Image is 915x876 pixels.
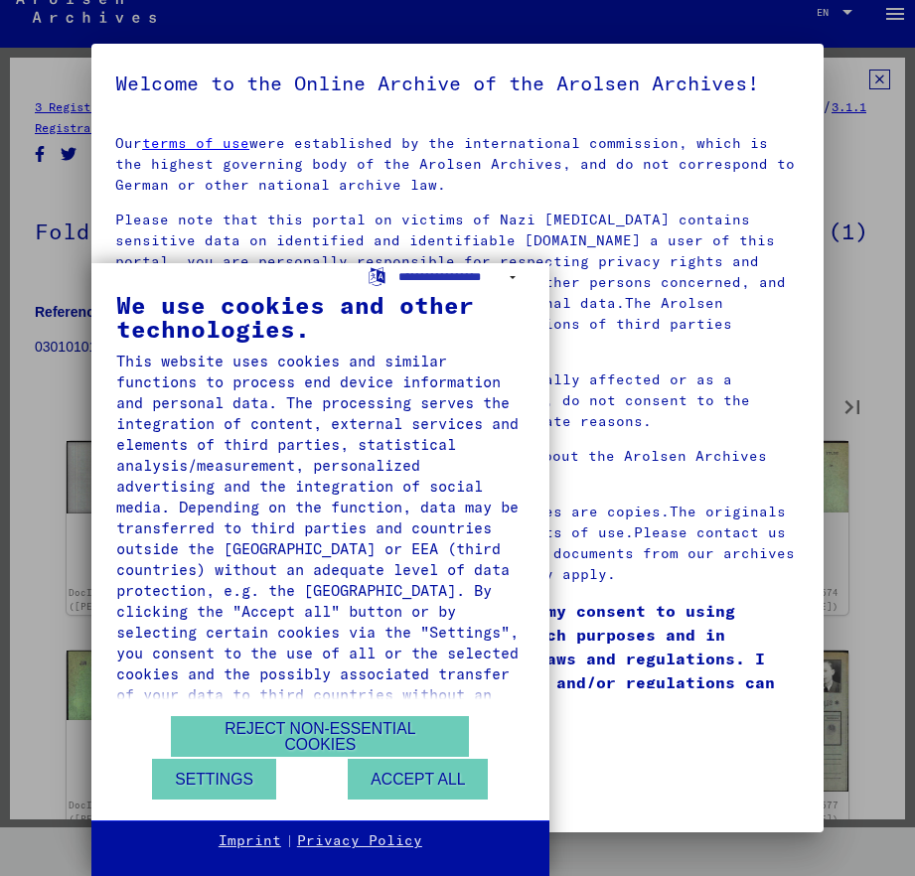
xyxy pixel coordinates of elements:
button: Reject non-essential cookies [171,716,469,757]
div: This website uses cookies and similar functions to process end device information and personal da... [116,351,525,726]
button: Settings [152,759,276,800]
a: Imprint [219,831,281,851]
button: Accept all [348,759,488,800]
a: Privacy Policy [297,831,422,851]
div: We use cookies and other technologies. [116,293,525,341]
